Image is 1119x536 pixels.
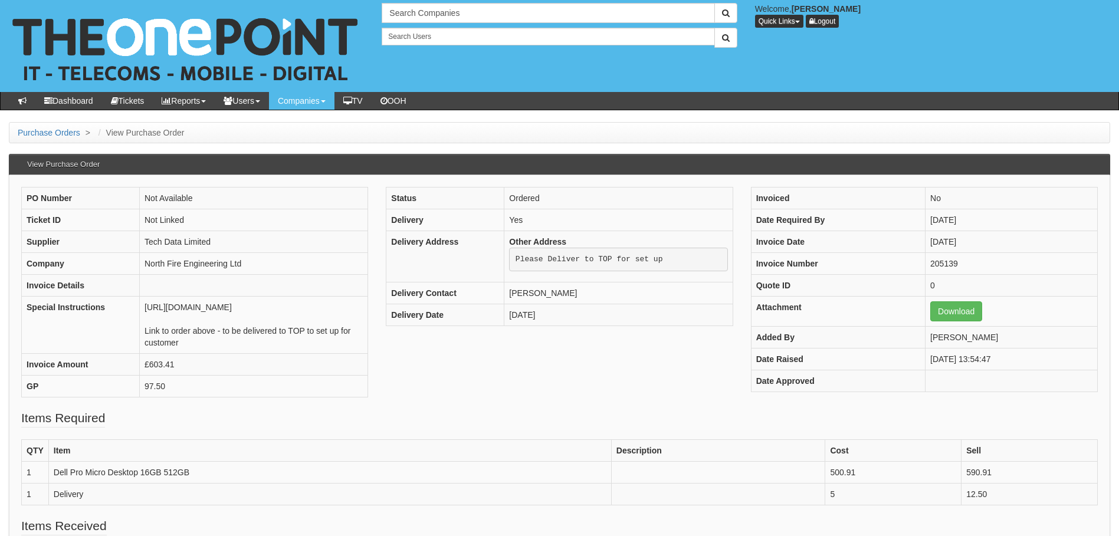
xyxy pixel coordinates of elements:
[751,327,925,348] th: Added By
[22,440,49,462] th: QTY
[140,354,368,376] td: £603.41
[386,304,504,325] th: Delivery Date
[21,517,107,535] legend: Items Received
[386,188,504,209] th: Status
[269,92,334,110] a: Companies
[751,188,925,209] th: Invoiced
[215,92,269,110] a: Users
[48,462,611,484] td: Dell Pro Micro Desktop 16GB 512GB
[806,15,839,28] a: Logout
[102,92,153,110] a: Tickets
[509,248,727,271] pre: Please Deliver to TOP for set up
[372,92,415,110] a: OOH
[140,253,368,275] td: North Fire Engineering Ltd
[35,92,102,110] a: Dashboard
[926,275,1098,297] td: 0
[22,297,140,354] th: Special Instructions
[751,370,925,392] th: Date Approved
[751,209,925,231] th: Date Required By
[382,28,714,45] input: Search Users
[825,462,962,484] td: 500.91
[509,237,566,246] b: Other Address
[140,209,368,231] td: Not Linked
[504,282,733,304] td: [PERSON_NAME]
[140,376,368,397] td: 97.50
[962,484,1098,505] td: 12.50
[926,231,1098,253] td: [DATE]
[926,253,1098,275] td: 205139
[504,304,733,325] td: [DATE]
[751,275,925,297] th: Quote ID
[386,209,504,231] th: Delivery
[140,297,368,354] td: [URL][DOMAIN_NAME] Link to order above - to be delivered to TOP to set up for customer
[22,354,140,376] th: Invoice Amount
[22,462,49,484] td: 1
[386,282,504,304] th: Delivery Contact
[825,440,962,462] th: Cost
[746,3,1119,28] div: Welcome,
[792,4,861,14] b: [PERSON_NAME]
[334,92,372,110] a: TV
[926,209,1098,231] td: [DATE]
[930,301,982,321] a: Download
[21,154,106,175] h3: View Purchase Order
[926,327,1098,348] td: [PERSON_NAME]
[751,231,925,253] th: Invoice Date
[751,297,925,327] th: Attachment
[386,231,504,282] th: Delivery Address
[755,15,803,28] button: Quick Links
[22,253,140,275] th: Company
[504,209,733,231] td: Yes
[22,484,49,505] td: 1
[22,231,140,253] th: Supplier
[22,376,140,397] th: GP
[751,253,925,275] th: Invoice Number
[962,440,1098,462] th: Sell
[926,348,1098,370] td: [DATE] 13:54:47
[962,462,1098,484] td: 590.91
[22,188,140,209] th: PO Number
[140,188,368,209] td: Not Available
[22,209,140,231] th: Ticket ID
[153,92,215,110] a: Reports
[48,484,611,505] td: Delivery
[22,275,140,297] th: Invoice Details
[504,188,733,209] td: Ordered
[96,127,185,139] li: View Purchase Order
[751,348,925,370] th: Date Raised
[611,440,825,462] th: Description
[18,128,80,137] a: Purchase Orders
[926,188,1098,209] td: No
[140,231,368,253] td: Tech Data Limited
[825,484,962,505] td: 5
[48,440,611,462] th: Item
[21,409,105,428] legend: Items Required
[382,3,714,23] input: Search Companies
[83,128,93,137] span: >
